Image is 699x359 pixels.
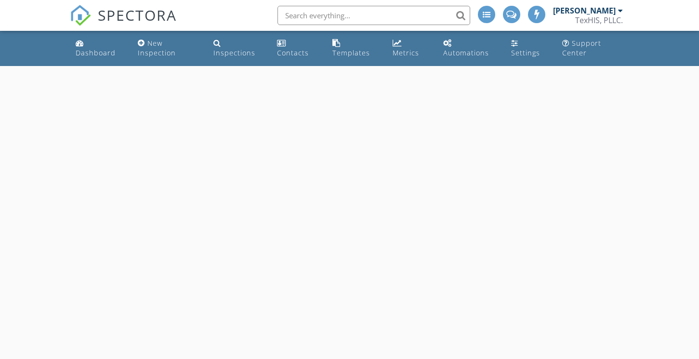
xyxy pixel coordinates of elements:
[70,13,177,33] a: SPECTORA
[511,48,540,57] div: Settings
[138,39,176,57] div: New Inspection
[393,48,419,57] div: Metrics
[273,35,321,62] a: Contacts
[210,35,265,62] a: Inspections
[134,35,202,62] a: New Inspection
[76,48,116,57] div: Dashboard
[277,6,470,25] input: Search everything...
[507,35,551,62] a: Settings
[443,48,489,57] div: Automations
[332,48,370,57] div: Templates
[575,15,623,25] div: TexHIS, PLLC.
[213,48,255,57] div: Inspections
[277,48,309,57] div: Contacts
[562,39,601,57] div: Support Center
[553,6,616,15] div: [PERSON_NAME]
[439,35,500,62] a: Automations (Advanced)
[558,35,627,62] a: Support Center
[389,35,432,62] a: Metrics
[329,35,381,62] a: Templates
[70,5,91,26] img: The Best Home Inspection Software - Spectora
[72,35,126,62] a: Dashboard
[98,5,177,25] span: SPECTORA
